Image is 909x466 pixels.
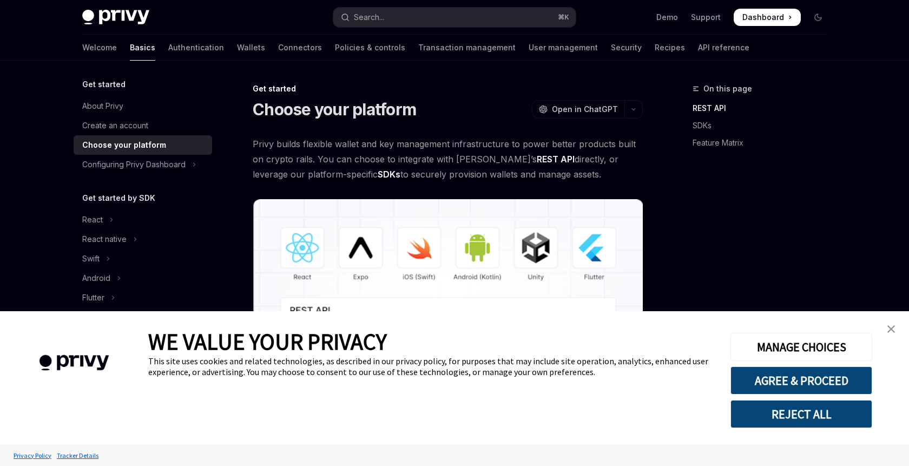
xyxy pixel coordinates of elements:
[418,35,516,61] a: Transaction management
[74,210,212,229] button: Toggle React section
[693,117,835,134] a: SDKs
[74,116,212,135] a: Create an account
[354,11,384,24] div: Search...
[74,268,212,288] button: Toggle Android section
[656,12,678,23] a: Demo
[74,288,212,307] button: Toggle Flutter section
[335,35,405,61] a: Policies & controls
[537,154,575,165] strong: REST API
[253,199,643,358] img: images/Platform2.png
[130,35,155,61] a: Basics
[693,134,835,152] a: Feature Matrix
[887,325,895,333] img: close banner
[730,333,872,361] button: MANAGE CHOICES
[552,104,618,115] span: Open in ChatGPT
[82,10,149,25] img: dark logo
[880,318,902,340] a: close banner
[698,35,749,61] a: API reference
[82,78,126,91] h5: Get started
[82,233,127,246] div: React native
[148,327,387,356] span: WE VALUE YOUR PRIVACY
[148,356,714,377] div: This site uses cookies and related technologies, as described in our privacy policy, for purposes...
[54,446,101,465] a: Tracker Details
[693,100,835,117] a: REST API
[82,252,100,265] div: Swift
[74,307,212,327] button: Toggle Unity section
[730,400,872,428] button: REJECT ALL
[74,135,212,155] a: Choose your platform
[703,82,752,95] span: On this page
[742,12,784,23] span: Dashboard
[734,9,801,26] a: Dashboard
[278,35,322,61] a: Connectors
[82,100,123,113] div: About Privy
[730,366,872,395] button: AGREE & PROCEED
[82,119,148,132] div: Create an account
[82,35,117,61] a: Welcome
[253,100,416,119] h1: Choose your platform
[168,35,224,61] a: Authentication
[529,35,598,61] a: User management
[611,35,642,61] a: Security
[253,83,643,94] div: Get started
[558,13,569,22] span: ⌘ K
[253,136,643,182] span: Privy builds flexible wallet and key management infrastructure to power better products built on ...
[691,12,721,23] a: Support
[82,213,103,226] div: React
[82,192,155,205] h5: Get started by SDK
[11,446,54,465] a: Privacy Policy
[74,249,212,268] button: Toggle Swift section
[378,169,400,180] strong: SDKs
[74,96,212,116] a: About Privy
[82,272,110,285] div: Android
[74,155,212,174] button: Toggle Configuring Privy Dashboard section
[74,229,212,249] button: Toggle React native section
[237,35,265,61] a: Wallets
[655,35,685,61] a: Recipes
[333,8,576,27] button: Open search
[82,291,104,304] div: Flutter
[809,9,827,26] button: Toggle dark mode
[82,158,186,171] div: Configuring Privy Dashboard
[16,339,132,386] img: company logo
[532,100,624,119] button: Open in ChatGPT
[82,311,100,324] div: Unity
[82,139,166,152] div: Choose your platform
